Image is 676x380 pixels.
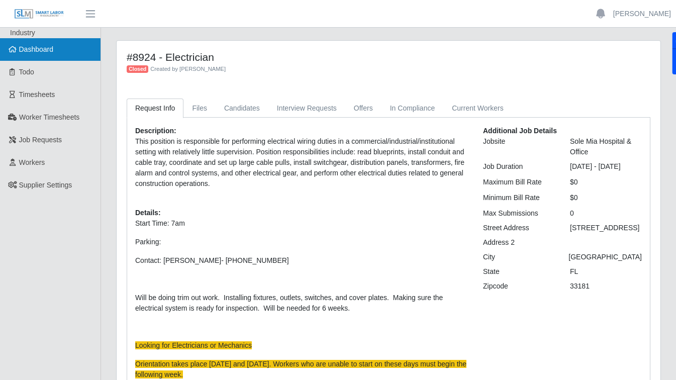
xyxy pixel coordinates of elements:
b: Description: [135,127,176,135]
div: Sole Mia Hospital & Office [562,136,649,157]
div: Max Submissions [475,208,562,219]
a: Offers [345,99,381,118]
div: 0 [562,208,649,219]
div: 33181 [562,281,649,292]
div: Zipcode [475,281,562,292]
span: Todo [19,68,34,76]
span: Supplier Settings [19,181,72,189]
div: Maximum Bill Rate [475,177,562,187]
a: [PERSON_NAME] [613,9,671,19]
div: $0 [562,193,649,203]
img: SLM Logo [14,9,64,20]
b: Additional Job Details [483,127,557,135]
div: $0 [562,177,649,187]
p: Contact: [PERSON_NAME]- [PHONE_NUMBER] [135,255,468,266]
div: State [475,266,562,277]
div: Address 2 [475,237,562,248]
div: Street Address [475,223,562,233]
p: This position is responsible for performing electrical wiring duties in a commercial/industrial/i... [135,136,468,189]
a: Current Workers [443,99,512,118]
p: Parking: [135,237,468,247]
span: Dashboard [19,45,54,53]
span: Workers [19,158,45,166]
a: Request Info [127,99,183,118]
div: Job Duration [475,161,562,172]
span: Worker Timesheets [19,113,79,121]
span: Closed [127,65,148,73]
div: [GEOGRAPHIC_DATA] [561,252,649,262]
a: Interview Requests [268,99,345,118]
h4: #8924 - Electrician [127,51,516,63]
div: Minimum Bill Rate [475,193,562,203]
div: [DATE] - [DATE] [562,161,649,172]
p: Will be doing trim out work. Installing fixtures, outlets, switches, and cover plates. Making sur... [135,293,468,314]
a: In Compliance [381,99,444,118]
span: Timesheets [19,90,55,99]
a: Files [183,99,216,118]
span: Looking for Electricians or Mechanics [135,341,252,349]
div: Jobsite [475,136,562,157]
div: [STREET_ADDRESS] [562,223,649,233]
div: City [475,252,561,262]
span: Orientation takes place [DATE] and [DATE]. Workers who are unable to start on these days must beg... [135,360,466,378]
div: FL [562,266,649,277]
b: Details: [135,209,161,217]
p: Start Time: 7am [135,218,468,229]
span: Industry [10,29,35,37]
span: Created by [PERSON_NAME] [150,66,226,72]
span: Job Requests [19,136,62,144]
a: Candidates [216,99,268,118]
